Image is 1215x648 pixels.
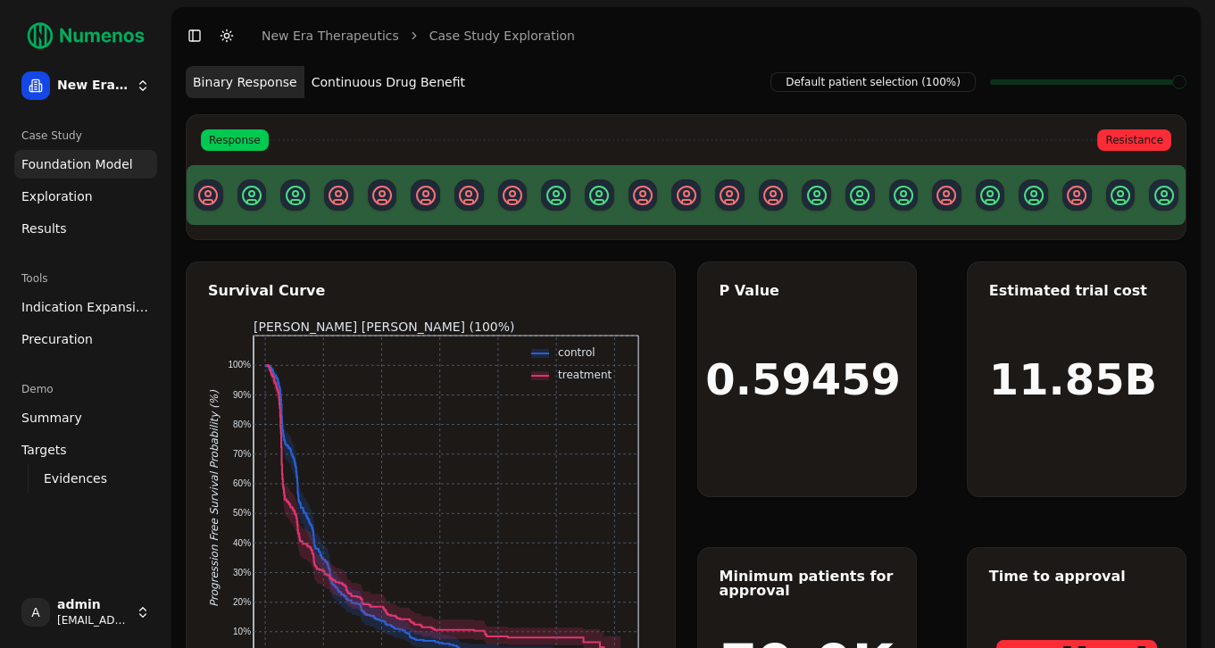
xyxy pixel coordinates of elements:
[262,27,399,45] a: New Era Therapeutics
[14,293,157,321] a: Indication Expansion
[201,129,269,151] span: Response
[14,375,157,403] div: Demo
[233,568,251,577] text: 30%
[233,449,251,459] text: 70%
[208,390,221,607] text: Progression Free Survival Probability (%)
[989,358,1157,401] h1: 11.85B
[14,64,157,107] button: New Era Therapeutics
[208,284,653,298] div: Survival Curve
[21,330,93,348] span: Precuration
[14,325,157,353] a: Precuration
[233,390,251,400] text: 90%
[14,214,157,243] a: Results
[44,469,107,487] span: Evidences
[37,466,136,491] a: Evidences
[186,66,304,98] button: Binary Response
[14,264,157,293] div: Tools
[233,627,251,636] text: 10%
[558,346,595,359] text: control
[233,537,251,547] text: 40%
[304,66,472,98] button: Continuous Drug Benefit
[57,613,129,627] span: [EMAIL_ADDRESS]
[14,182,157,211] a: Exploration
[14,14,157,57] img: Numenos
[233,478,251,488] text: 60%
[14,591,157,634] button: Aadmin[EMAIL_ADDRESS]
[14,150,157,179] a: Foundation Model
[21,298,150,316] span: Indication Expansion
[429,27,575,45] a: Case Study Exploration
[21,220,67,237] span: Results
[705,358,901,401] h1: 0.59459
[233,597,251,607] text: 20%
[14,121,157,150] div: Case Study
[21,441,67,459] span: Targets
[14,403,157,432] a: Summary
[233,508,251,518] text: 50%
[1097,129,1171,151] span: Resistance
[14,436,157,464] a: Targets
[558,369,612,381] text: treatment
[21,187,93,205] span: Exploration
[770,72,976,92] span: Default patient selection (100%)
[254,320,514,334] text: [PERSON_NAME] [PERSON_NAME] (100%)
[21,409,82,427] span: Summary
[57,78,129,94] span: New Era Therapeutics
[57,597,129,613] span: admin
[229,360,252,370] text: 100%
[21,598,50,627] span: A
[21,155,133,173] span: Foundation Model
[233,420,251,429] text: 80%
[262,27,575,45] nav: breadcrumb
